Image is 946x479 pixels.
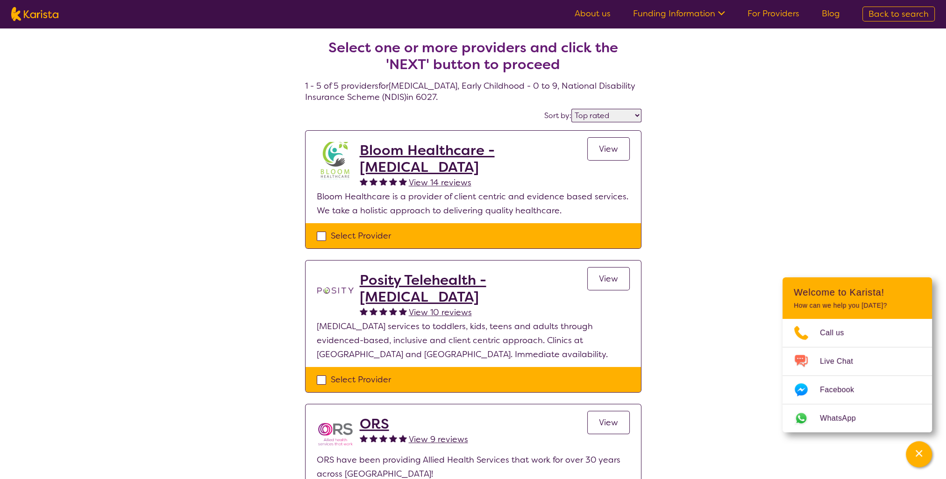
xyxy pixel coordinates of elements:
img: Karista logo [11,7,58,21]
h2: Select one or more providers and click the 'NEXT' button to proceed [316,39,630,73]
img: fullstar [399,177,407,185]
span: View 9 reviews [409,434,468,445]
img: fullstar [399,307,407,315]
img: fullstar [379,177,387,185]
img: fullstar [389,177,397,185]
img: fullstar [399,434,407,442]
span: Live Chat [820,354,864,368]
a: Blog [822,8,840,19]
a: About us [575,8,611,19]
a: View [587,267,630,290]
img: fullstar [379,434,387,442]
img: fullstar [379,307,387,315]
h4: 1 - 5 of 5 providers for [MEDICAL_DATA] , Early Childhood - 0 to 9 , National Disability Insuranc... [305,17,641,103]
span: View 14 reviews [409,177,471,188]
a: View 9 reviews [409,432,468,446]
img: fullstar [360,307,368,315]
img: fullstar [370,434,377,442]
span: WhatsApp [820,411,867,425]
ul: Choose channel [782,319,932,432]
a: For Providers [747,8,799,19]
span: View [599,417,618,428]
img: nspbnteb0roocrxnmwip.png [317,416,354,453]
span: View [599,143,618,155]
a: Posity Telehealth - [MEDICAL_DATA] [360,272,587,305]
a: Funding Information [633,8,725,19]
a: View 14 reviews [409,176,471,190]
span: Back to search [868,8,929,20]
img: fullstar [360,177,368,185]
a: Back to search [862,7,935,21]
img: fullstar [389,307,397,315]
h2: Welcome to Karista! [794,287,921,298]
img: t1bslo80pcylnzwjhndq.png [317,272,354,309]
img: fullstar [389,434,397,442]
span: View 10 reviews [409,307,472,318]
a: Web link opens in a new tab. [782,404,932,432]
span: Facebook [820,383,865,397]
a: ORS [360,416,468,432]
button: Channel Menu [906,441,932,467]
label: Sort by: [544,111,571,120]
span: Call us [820,326,855,340]
img: fullstar [370,307,377,315]
a: Bloom Healthcare - [MEDICAL_DATA] [360,142,587,176]
span: View [599,273,618,284]
a: View 10 reviews [409,305,472,319]
img: fullstar [370,177,377,185]
p: How can we help you [DATE]? [794,302,921,310]
div: Channel Menu [782,277,932,432]
p: Bloom Healthcare is a provider of client centric and evidence based services. We take a holistic ... [317,190,630,218]
p: [MEDICAL_DATA] services to toddlers, kids, teens and adults through evidenced-based, inclusive an... [317,319,630,361]
img: fullstar [360,434,368,442]
img: kyxjko9qh2ft7c3q1pd9.jpg [317,142,354,179]
a: View [587,411,630,434]
a: View [587,137,630,161]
